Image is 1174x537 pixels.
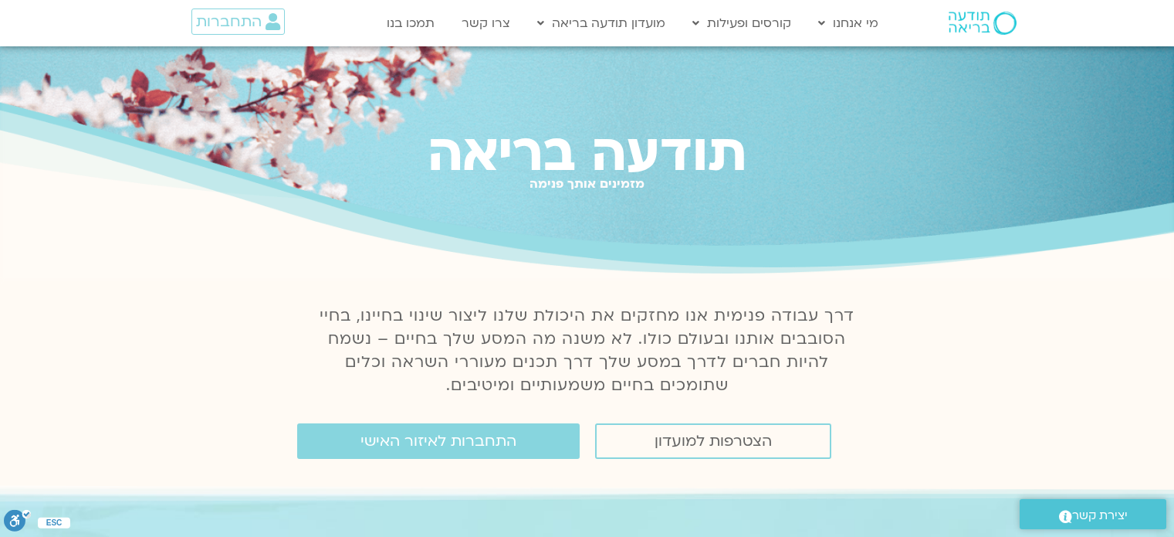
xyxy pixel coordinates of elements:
a: מי אנחנו [810,8,886,38]
a: הצטרפות למועדון [595,423,831,459]
a: צרו קשר [454,8,518,38]
a: יצירת קשר [1020,499,1166,529]
span: התחברות [196,13,262,30]
img: תודעה בריאה [949,12,1017,35]
p: דרך עבודה פנימית אנו מחזקים את היכולת שלנו ליצור שינוי בחיינו, בחיי הסובבים אותנו ובעולם כולו. לא... [311,304,864,397]
span: התחברות לאיזור האישי [360,433,516,450]
a: מועדון תודעה בריאה [529,8,673,38]
a: התחברות [191,8,285,35]
span: יצירת קשר [1072,505,1128,526]
a: תמכו בנו [379,8,442,38]
a: קורסים ופעילות [685,8,799,38]
span: הצטרפות למועדון [655,433,772,450]
a: התחברות לאיזור האישי [297,423,580,459]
